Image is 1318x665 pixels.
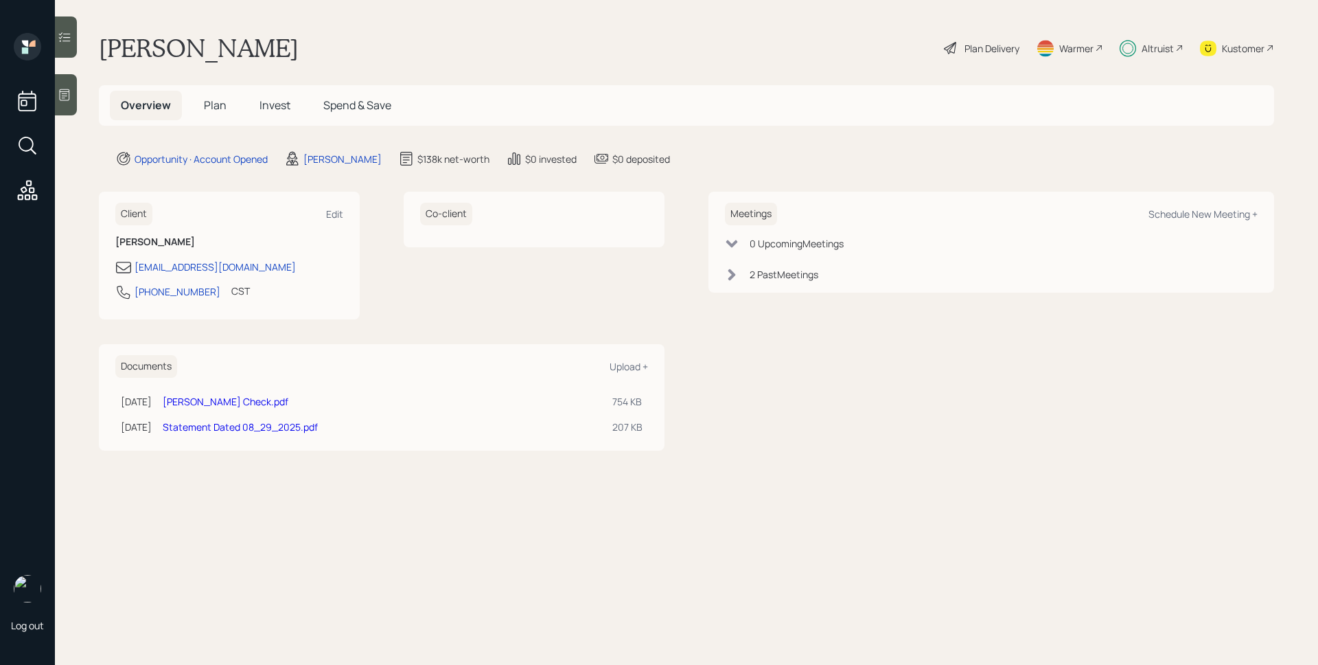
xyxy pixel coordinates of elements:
div: $0 deposited [612,152,670,166]
div: Kustomer [1222,41,1264,56]
div: Log out [11,619,44,632]
div: 754 KB [612,394,643,409]
div: [PHONE_NUMBER] [135,284,220,299]
h6: Meetings [725,203,777,225]
span: Invest [259,98,290,113]
div: 0 Upcoming Meeting s [750,236,844,251]
h6: [PERSON_NAME] [115,236,343,248]
div: 2 Past Meeting s [750,267,818,282]
div: [DATE] [121,394,152,409]
a: [PERSON_NAME] Check.pdf [163,395,288,408]
div: 207 KB [612,420,643,434]
div: Upload + [610,360,648,373]
h6: Co-client [420,203,472,225]
div: Opportunity · Account Opened [135,152,268,166]
div: Warmer [1059,41,1094,56]
img: james-distasi-headshot.png [14,575,41,602]
div: [EMAIL_ADDRESS][DOMAIN_NAME] [135,260,296,274]
div: $0 invested [525,152,577,166]
a: Statement Dated 08_29_2025.pdf [163,420,318,433]
h1: [PERSON_NAME] [99,33,299,63]
div: [PERSON_NAME] [303,152,382,166]
div: Altruist [1142,41,1174,56]
div: Schedule New Meeting + [1148,207,1258,221]
h6: Documents [115,355,177,378]
div: Edit [326,207,343,221]
span: Overview [121,98,171,113]
div: [DATE] [121,420,152,434]
div: CST [231,284,250,298]
h6: Client [115,203,152,225]
div: $138k net-worth [417,152,489,166]
span: Spend & Save [323,98,391,113]
span: Plan [204,98,227,113]
div: Plan Delivery [964,41,1019,56]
